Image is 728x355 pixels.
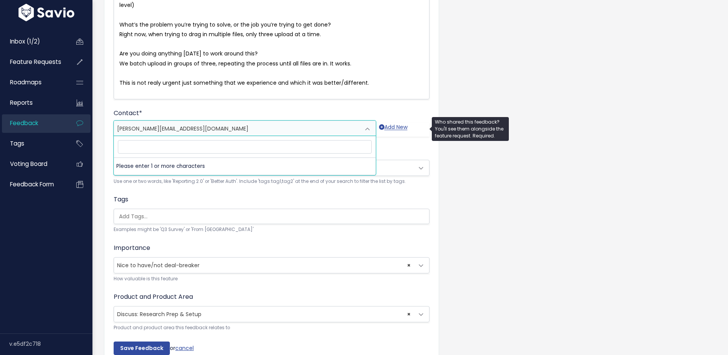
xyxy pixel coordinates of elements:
span: Discuss: Research Prep & Setup [114,306,414,322]
small: How valuable is this feature [114,275,429,283]
span: Feature Requests [10,58,61,66]
span: Feedback [10,119,38,127]
a: Feedback form [2,176,64,193]
a: Add New [379,122,408,137]
span: Nice to have/not deal-breaker [114,258,414,273]
a: Feature Requests [2,53,64,71]
span: Roadmaps [10,78,42,86]
a: Roadmaps [2,74,64,91]
label: Contact [114,109,142,118]
span: Are you doing anything [DATE] to work around this? [119,50,258,57]
a: Feedback [2,114,64,132]
span: Voting Board [10,160,47,168]
img: logo-white.9d6f32f41409.svg [17,4,76,21]
span: Discuss: Research Prep & Setup [114,306,429,322]
a: Tags [2,135,64,152]
span: [PERSON_NAME][EMAIL_ADDRESS][DOMAIN_NAME] [117,125,248,132]
small: Product and product area this feedback relates to [114,324,429,332]
small: Examples might be 'Q3 Survey' or 'From [GEOGRAPHIC_DATA]' [114,226,429,234]
span: We batch upload in groups of three, repeating the process until all files are in. It works. [119,60,351,67]
span: Reports [10,99,33,107]
label: Tags [114,195,128,204]
span: giancarlo@candidcounsel.com [114,121,360,136]
div: Who shared this feedback? You'll see them alongside the feature request. Required. [432,117,509,141]
span: What’s the problem you’re trying to solve, or the job you’re trying to get done? [119,21,331,28]
a: Reports [2,94,64,112]
input: Add Tags... [116,213,437,221]
small: Use one or two words, like 'Reporting 2.0' or 'Better Auth'. Include 'tags:tag1,tag2' at the end ... [114,177,429,186]
a: Voting Board [2,155,64,173]
label: Importance [114,243,150,253]
span: × [407,258,411,273]
span: × [407,306,411,322]
span: This is not realy urgent just something that we experience and which it was better/different. [119,79,369,87]
div: v.e5df2c718 [9,334,92,354]
a: Inbox (1/2) [2,33,64,50]
span: giancarlo@candidcounsel.com [114,121,376,137]
span: Nice to have/not deal-breaker [114,257,429,273]
span: Inbox (1/2) [10,37,40,45]
a: cancel [175,344,194,352]
span: Tags [10,139,24,147]
label: Product and Product Area [114,292,193,301]
li: Please enter 1 or more characters [114,158,376,175]
span: Right now, when trying to drag in multiple files, only three upload at a time. [119,30,321,38]
span: Feedback form [10,180,54,188]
